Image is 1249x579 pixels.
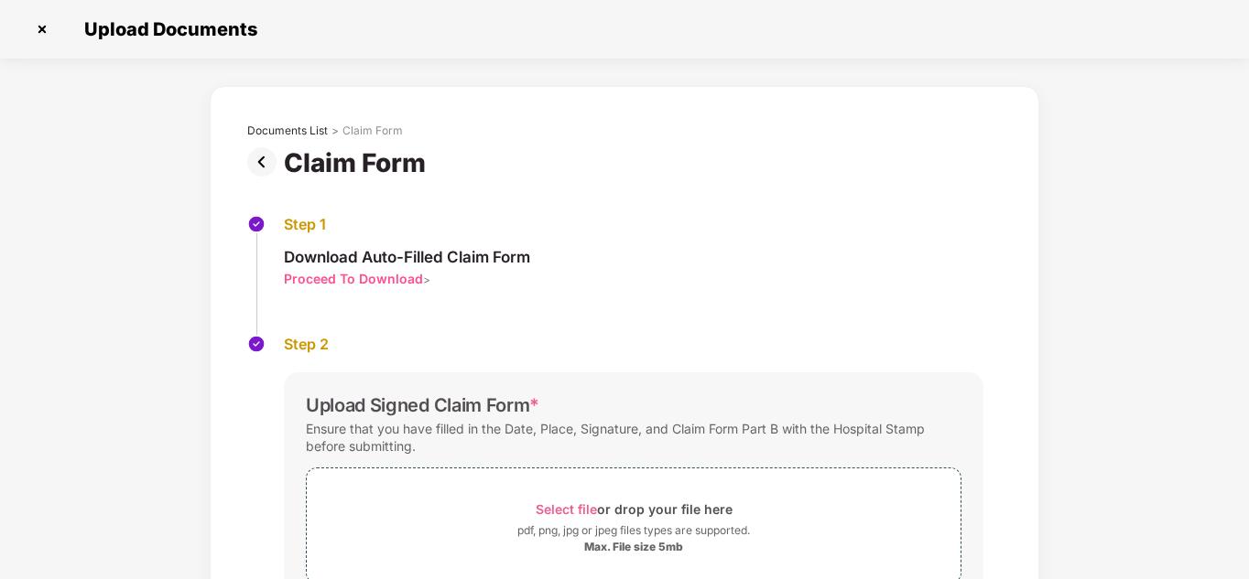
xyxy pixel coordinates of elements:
[247,123,328,138] div: Documents List
[284,215,530,234] div: Step 1
[27,15,57,44] img: svg+xml;base64,PHN2ZyBpZD0iQ3Jvc3MtMzJ4MzIiIHhtbG5zPSJodHRwOi8vd3d3LnczLm9yZy8yMDAwL3N2ZyIgd2lkdG...
[331,123,339,138] div: >
[284,270,423,287] div: Proceed To Download
[284,335,983,354] div: Step 2
[247,335,266,353] img: svg+xml;base64,PHN2ZyBpZD0iU3RlcC1Eb25lLTMyeDMyIiB4bWxucz0iaHR0cDovL3d3dy53My5vcmcvMjAwMC9zdmciIH...
[284,147,433,178] div: Claim Form
[247,147,284,177] img: svg+xml;base64,PHN2ZyBpZD0iUHJldi0zMngzMiIgeG1sbnM9Imh0dHA6Ly93d3cudzMub3JnLzIwMDAvc3ZnIiB3aWR0aD...
[536,501,597,517] span: Select file
[584,540,683,554] div: Max. File size 5mb
[306,416,961,458] div: Ensure that you have filled in the Date, Place, Signature, and Claim Form Part B with the Hospita...
[307,482,961,569] span: Select fileor drop your file herepdf, png, jpg or jpeg files types are supported.Max. File size 5mb
[517,521,750,540] div: pdf, png, jpg or jpeg files types are supported.
[536,497,733,521] div: or drop your file here
[247,215,266,233] img: svg+xml;base64,PHN2ZyBpZD0iU3RlcC1Eb25lLTMyeDMyIiB4bWxucz0iaHR0cDovL3d3dy53My5vcmcvMjAwMC9zdmciIH...
[423,273,430,286] span: >
[284,247,530,267] div: Download Auto-Filled Claim Form
[66,18,266,40] span: Upload Documents
[306,394,539,416] div: Upload Signed Claim Form
[342,123,403,138] div: Claim Form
